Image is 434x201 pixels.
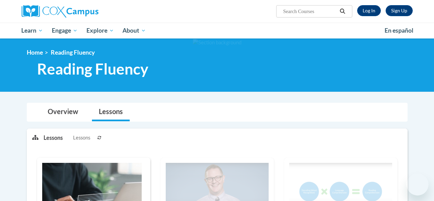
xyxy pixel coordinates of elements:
[386,5,413,16] a: Register
[282,7,337,15] input: Search Courses
[73,134,90,142] span: Lessons
[407,174,429,196] iframe: Button to launch messaging window
[385,27,413,34] span: En español
[22,5,145,18] a: Cox Campus
[193,39,242,46] img: Section background
[86,26,114,35] span: Explore
[47,23,82,38] a: Engage
[357,5,381,16] a: Log In
[44,134,63,142] p: Lessons
[380,23,418,38] a: En español
[16,23,418,38] div: Main menu
[337,7,348,15] button: Search
[17,23,48,38] a: Learn
[27,49,43,56] a: Home
[21,26,43,35] span: Learn
[41,103,85,121] a: Overview
[37,60,148,78] span: Reading Fluency
[22,5,98,18] img: Cox Campus
[52,26,78,35] span: Engage
[122,26,146,35] span: About
[118,23,150,38] a: About
[92,103,130,121] a: Lessons
[82,23,118,38] a: Explore
[51,49,95,56] span: Reading Fluency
